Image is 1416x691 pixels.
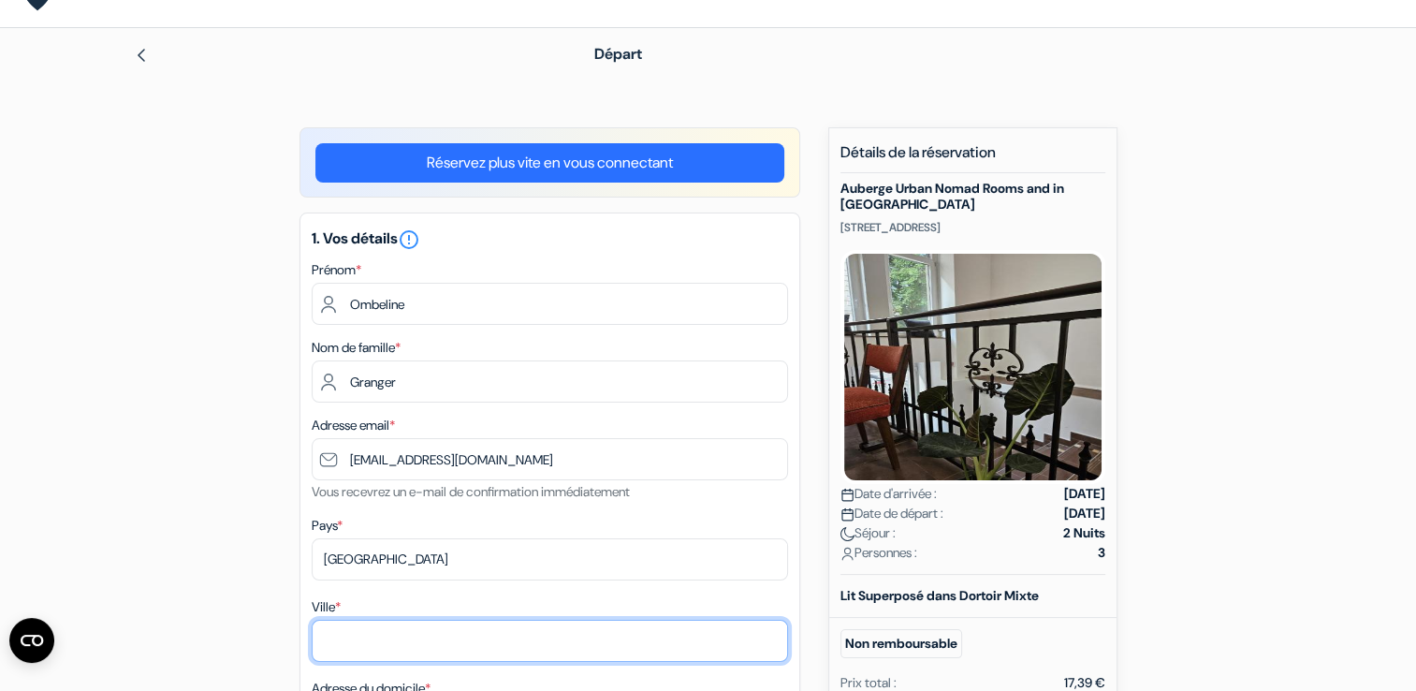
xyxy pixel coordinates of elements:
h5: Auberge Urban Nomad Rooms and in [GEOGRAPHIC_DATA] [840,181,1105,213]
input: Entrer adresse e-mail [312,438,788,480]
b: Lit Superposé dans Dortoir Mixte [840,587,1039,604]
small: Vous recevrez un e-mail de confirmation immédiatement [312,483,630,500]
small: Non remboursable [840,629,962,658]
input: Entrer le nom de famille [312,360,788,403]
strong: 2 Nuits [1063,523,1105,543]
strong: [DATE] [1064,484,1105,504]
h5: Détails de la réservation [840,143,1105,173]
p: [STREET_ADDRESS] [840,220,1105,235]
a: Réservez plus vite en vous connectant [315,143,784,183]
span: Date d'arrivée : [840,484,937,504]
img: left_arrow.svg [134,48,149,63]
span: Date de départ : [840,504,943,523]
label: Nom de famille [312,338,401,358]
img: moon.svg [840,527,854,541]
a: error_outline [398,228,420,248]
button: Ouvrir le widget CMP [9,618,54,663]
input: Entrez votre prénom [312,283,788,325]
span: Départ [594,44,642,64]
strong: [DATE] [1064,504,1105,523]
img: user_icon.svg [840,547,854,561]
i: error_outline [398,228,420,251]
span: Séjour : [840,523,896,543]
span: Personnes : [840,543,917,563]
label: Adresse email [312,416,395,435]
label: Ville [312,597,341,617]
label: Prénom [312,260,361,280]
h5: 1. Vos détails [312,228,788,251]
img: calendar.svg [840,507,854,522]
label: Pays [312,516,343,536]
img: calendar.svg [840,488,854,502]
strong: 3 [1098,543,1105,563]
